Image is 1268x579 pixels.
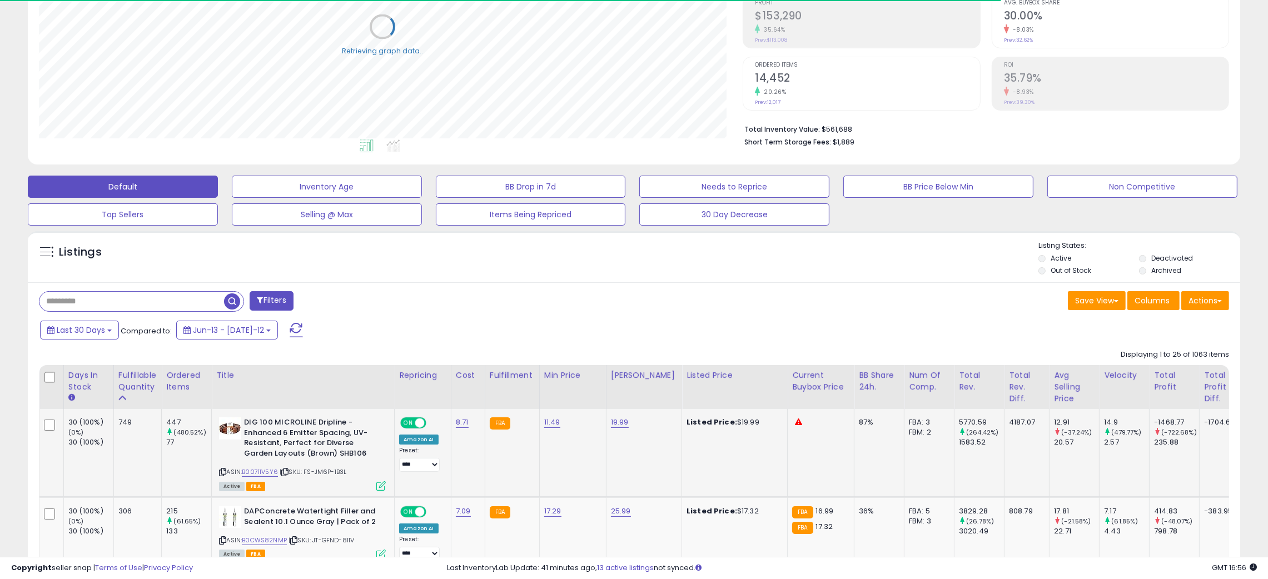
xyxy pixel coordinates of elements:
button: Default [28,176,218,198]
div: 87% [859,417,896,427]
small: (61.65%) [173,517,201,526]
small: FBA [792,522,813,534]
small: 35.64% [760,26,785,34]
div: Repricing [399,370,446,381]
small: Days In Stock. [68,393,75,403]
span: Ordered Items [755,62,979,68]
div: 306 [118,506,153,516]
a: 25.99 [611,506,631,517]
div: 30 (100%) [68,506,113,516]
span: 17.32 [816,521,833,532]
div: Title [216,370,390,381]
span: | SKU: JT-GFND-8I1V [289,536,354,545]
div: 447 [166,417,211,427]
small: FBA [490,417,510,430]
button: Top Sellers [28,203,218,226]
div: Displaying 1 to 25 of 1063 items [1121,350,1229,360]
span: 2025-08-12 16:56 GMT [1212,562,1257,573]
a: 7.09 [456,506,471,517]
b: Total Inventory Value: [744,124,820,134]
li: $561,688 [744,122,1221,135]
button: Selling @ Max [232,203,422,226]
a: 13 active listings [597,562,654,573]
div: 5770.59 [959,417,1004,427]
button: Columns [1127,291,1180,310]
div: [PERSON_NAME] [611,370,677,381]
a: 17.29 [544,506,561,517]
div: Amazon AI [399,435,438,445]
div: Ordered Items [166,370,207,393]
div: 414.83 [1154,506,1199,516]
h2: 30.00% [1004,9,1229,24]
span: $1,889 [833,137,854,147]
div: Preset: [399,447,442,472]
span: ON [401,418,415,428]
label: Out of Stock [1051,266,1091,275]
div: 22.71 [1054,526,1099,536]
div: 30 (100%) [68,417,113,427]
small: FBA [792,506,813,518]
div: -1468.77 [1154,417,1199,427]
div: Amazon AI [399,523,438,533]
div: 20.57 [1054,437,1099,447]
div: Retrieving graph data.. [342,46,423,56]
small: (0%) [68,517,84,526]
div: 3829.28 [959,506,1004,516]
a: Terms of Use [95,562,142,573]
small: (264.42%) [966,428,998,437]
button: Jun-13 - [DATE]-12 [176,321,278,340]
button: Items Being Repriced [436,203,626,226]
h2: $153,290 [755,9,979,24]
div: Min Price [544,370,601,381]
div: 17.81 [1054,506,1099,516]
b: DIG 100 MICROLINE Dripline - Enhanced 6 Emitter Spacing, UV-Resistant, Perfect for Diverse Garden... [244,417,379,461]
small: (479.77%) [1111,428,1141,437]
div: Preset: [399,536,442,561]
div: Velocity [1104,370,1145,381]
div: ASIN: [219,417,386,490]
span: OFF [425,418,442,428]
div: 808.79 [1009,506,1041,516]
div: Fulfillment [490,370,535,381]
div: Fulfillable Quantity [118,370,157,393]
div: 4.43 [1104,526,1149,536]
small: (480.52%) [173,428,206,437]
div: 749 [118,417,153,427]
div: Days In Stock [68,370,109,393]
a: 19.99 [611,417,629,428]
div: 133 [166,526,211,536]
div: -383.95 [1204,506,1235,516]
div: FBM: 3 [909,516,946,526]
div: 1583.52 [959,437,1004,447]
h5: Listings [59,244,102,260]
span: FBA [246,482,265,491]
div: 36% [859,506,896,516]
small: 20.26% [760,88,786,96]
button: BB Price Below Min [843,176,1033,198]
small: Prev: 12,017 [755,99,780,106]
div: Cost [456,370,480,381]
div: Total Rev. [959,370,1000,393]
b: Listed Price: [687,506,737,516]
strong: Copyright [11,562,52,573]
small: Prev: $113,008 [755,37,787,43]
button: Filters [250,291,293,311]
div: Listed Price [687,370,783,381]
div: 4187.07 [1009,417,1041,427]
small: (26.78%) [966,517,994,526]
div: BB Share 24h. [859,370,899,393]
div: Last InventoryLab Update: 41 minutes ago, not synced. [447,563,1257,573]
small: (-48.07%) [1161,517,1192,526]
b: Short Term Storage Fees: [744,137,831,147]
span: All listings currently available for purchase on Amazon [219,482,245,491]
small: (-722.68%) [1161,428,1197,437]
div: 77 [166,437,211,447]
div: $17.32 [687,506,779,516]
a: B0CWS82NMP [242,536,287,545]
div: Avg Selling Price [1054,370,1095,405]
button: 30 Day Decrease [639,203,829,226]
div: Current Buybox Price [792,370,849,393]
div: 215 [166,506,211,516]
div: 7.17 [1104,506,1149,516]
span: Jun-13 - [DATE]-12 [193,325,264,336]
